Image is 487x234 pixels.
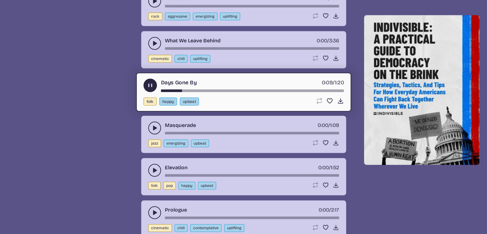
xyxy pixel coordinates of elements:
button: aggressive [165,13,190,20]
div: song-time-bar [165,5,339,7]
button: rock [148,13,162,20]
button: Favorite [322,13,329,19]
span: timer [317,38,327,44]
button: upbeat [191,139,209,147]
button: uplifting [190,55,210,63]
span: 1:20 [335,79,344,86]
span: timer [318,122,328,128]
div: / [319,206,339,214]
span: timer [321,79,333,86]
button: Loop [312,182,319,188]
button: pop [163,182,176,189]
button: contemplative [190,224,222,232]
button: play-pause toggle [148,164,161,177]
button: Favorite [322,55,329,61]
button: play-pause toggle [148,206,161,219]
button: happy [159,97,177,105]
button: happy [178,182,195,189]
div: song-time-bar [165,174,339,177]
div: song-time-bar [165,47,339,50]
a: Prologue [165,206,187,214]
button: cinematic [148,224,172,232]
span: 3:36 [329,38,339,44]
button: Loop [312,139,319,146]
button: chill [175,55,188,63]
button: chill [175,224,188,232]
button: cinematic [148,55,172,63]
a: Days Gone By [161,79,196,87]
div: / [317,37,339,45]
div: song-time-bar [165,216,339,219]
button: Loop [315,97,322,104]
button: jazz [148,139,161,147]
button: play-pause toggle [143,79,157,92]
button: energizing [164,139,188,147]
div: song-time-bar [161,89,344,92]
span: timer [319,207,329,213]
button: Loop [312,13,319,19]
button: Favorite [322,182,329,188]
div: / [318,164,339,171]
span: 1:52 [331,164,339,171]
div: / [318,121,339,129]
button: folk [143,97,157,105]
button: Loop [312,55,319,61]
button: Favorite [322,139,329,146]
button: play-pause toggle [148,37,161,50]
button: Favorite [326,97,333,104]
div: / [321,79,344,87]
span: timer [318,164,329,171]
button: upbeat [180,97,199,105]
button: Favorite [322,224,329,230]
button: energizing [193,13,217,20]
span: 1:09 [330,122,339,128]
span: 2:17 [331,207,339,213]
img: Help save our democracy! [364,15,480,165]
button: uplifting [220,13,240,20]
a: Elevation [165,164,188,171]
button: Loop [312,224,319,230]
a: What We Leave Behind [165,37,221,45]
button: play-pause toggle [148,121,161,134]
div: song-time-bar [165,132,339,134]
button: folk [148,182,161,189]
a: Masquerade [165,121,196,129]
button: upbeat [198,182,216,189]
button: uplifting [224,224,244,232]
